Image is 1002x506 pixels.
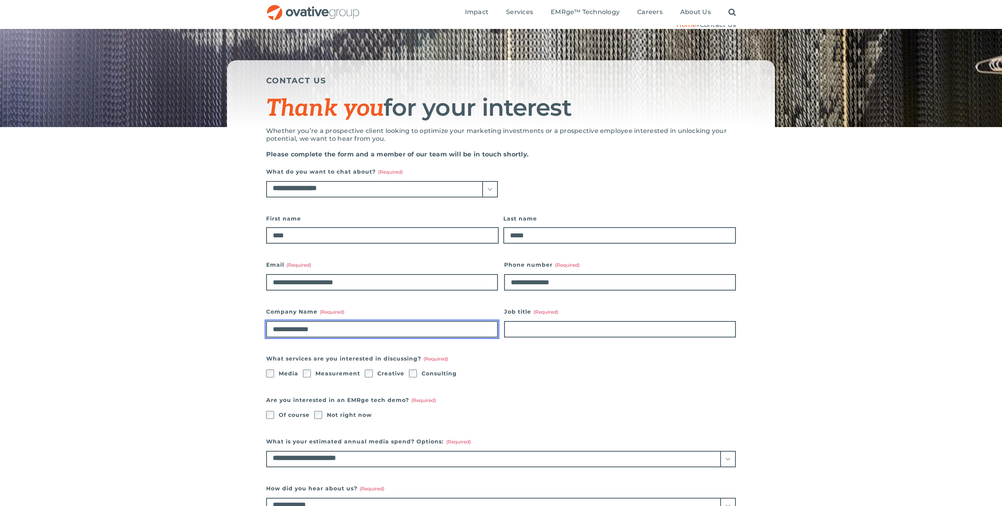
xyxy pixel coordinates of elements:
[680,8,711,16] span: About Us
[266,306,498,317] label: Company Name
[424,356,448,362] span: (Required)
[506,8,533,16] span: Services
[555,262,580,268] span: (Required)
[422,368,457,379] label: Consulting
[503,213,736,224] label: Last name
[327,409,372,420] label: Not right now
[266,436,736,447] label: What is your estimated annual media spend? Options:
[551,8,620,16] span: EMRge™ Technology
[465,8,488,16] span: Impact
[266,76,736,85] h5: CONTACT US
[266,4,360,11] a: OG_Full_horizontal_RGB
[266,353,448,364] legend: What services are you interested in discussing?
[533,309,558,315] span: (Required)
[360,486,384,492] span: (Required)
[377,368,404,379] label: Creative
[446,439,471,445] span: (Required)
[506,8,533,17] a: Services
[266,151,528,158] strong: Please complete the form and a member of our team will be in touch shortly.
[465,8,488,17] a: Impact
[411,397,436,403] span: (Required)
[551,8,620,17] a: EMRge™ Technology
[266,213,499,224] label: First name
[504,259,736,270] label: Phone number
[266,95,384,123] span: Thank you
[279,409,310,420] label: Of course
[266,166,498,177] label: What do you want to chat about?
[504,306,736,317] label: Job title
[266,483,736,494] label: How did you hear about us?
[637,8,663,16] span: Careers
[266,127,736,143] p: Whether you’re a prospective client looking to optimize your marketing investments or a prospecti...
[287,262,311,268] span: (Required)
[320,309,344,315] span: (Required)
[680,8,711,17] a: About Us
[378,169,403,175] span: (Required)
[315,368,360,379] label: Measurement
[637,8,663,17] a: Careers
[728,8,736,17] a: Search
[266,395,436,406] legend: Are you interested in an EMRge tech demo?
[279,368,298,379] label: Media
[266,95,736,121] h1: for your interest
[266,259,498,270] label: Email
